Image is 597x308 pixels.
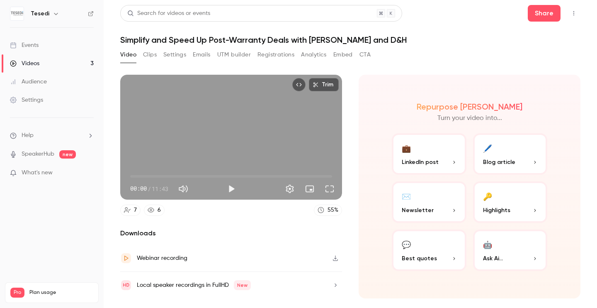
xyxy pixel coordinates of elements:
button: 💼LinkedIn post [392,133,466,175]
div: Settings [10,96,43,104]
span: 11:43 [152,184,168,193]
span: Newsletter [402,206,434,215]
div: 7 [134,206,137,215]
button: 🖊️Blog article [473,133,548,175]
span: Best quotes [402,254,437,263]
iframe: Noticeable Trigger [84,169,94,177]
h2: Downloads [120,228,342,238]
div: 💬 [402,238,411,251]
div: 🤖 [483,238,492,251]
div: ✉️ [402,190,411,203]
button: ✉️Newsletter [392,181,466,223]
div: Audience [10,78,47,86]
span: Pro [10,288,24,298]
button: Settings [282,181,298,197]
button: 💬Best quotes [392,230,466,271]
p: Turn your video into... [437,113,502,123]
button: Top Bar Actions [567,7,580,20]
div: 🔑 [483,190,492,203]
div: Videos [10,59,39,68]
div: 55 % [328,206,338,215]
button: Analytics [301,48,327,61]
span: What's new [22,169,53,177]
button: Clips [143,48,157,61]
img: Tesedi [10,7,24,20]
button: 🤖Ask Ai... [473,230,548,271]
button: Emails [193,48,210,61]
div: 00:00 [130,184,168,193]
span: new [59,150,76,159]
div: 🖊️ [483,142,492,154]
span: 00:00 [130,184,147,193]
h6: Tesedi [31,10,49,18]
button: Share [528,5,561,22]
li: help-dropdown-opener [10,131,94,140]
button: Full screen [321,181,338,197]
div: Events [10,41,39,49]
button: Mute [175,181,192,197]
a: 55% [314,205,342,216]
span: LinkedIn post [402,158,439,166]
span: Plan usage [29,289,93,296]
span: Help [22,131,34,140]
a: 6 [144,205,165,216]
button: Embed [333,48,353,61]
div: Search for videos or events [127,9,210,18]
div: 💼 [402,142,411,154]
button: Registrations [257,48,294,61]
a: SpeakerHub [22,150,54,159]
button: Video [120,48,136,61]
button: CTA [359,48,371,61]
button: Settings [163,48,186,61]
button: Trim [309,78,339,91]
span: Ask Ai... [483,254,503,263]
span: New [234,280,251,290]
div: Local speaker recordings in FullHD [137,280,251,290]
button: Play [223,181,240,197]
span: Highlights [483,206,510,215]
h1: Simplify and Speed Up Post-Warranty Deals with [PERSON_NAME] and D&H [120,35,580,45]
button: Turn on miniplayer [301,181,318,197]
button: Embed video [292,78,306,91]
span: Blog article [483,158,515,166]
div: 6 [158,206,161,215]
a: 7 [120,205,141,216]
span: / [148,184,151,193]
div: Webinar recording [137,253,187,263]
button: UTM builder [217,48,251,61]
button: 🔑Highlights [473,181,548,223]
h2: Repurpose [PERSON_NAME] [417,102,522,112]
